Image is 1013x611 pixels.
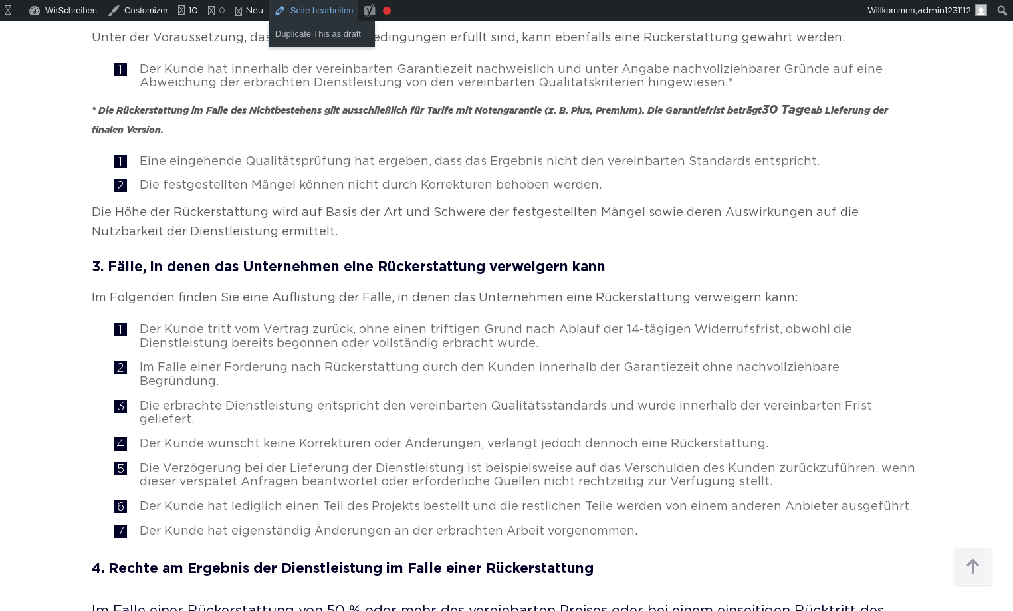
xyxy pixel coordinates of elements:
span: Der Kunde tritt vom Vertrag zurück, ohne einen triftigen Grund nach Ablauf der 14-tägigen Widerru... [140,324,852,349]
span: Der Kunde hat innerhalb der vereinbarten Garantiezeit nachweislich und unter Angabe nachvollziehb... [140,64,883,89]
b: 4. Rechte am Ergebnis der Dienstleistung im Falle einer Rückerstattung [92,563,594,575]
span: 10 [189,1,198,22]
span: Im Falle einer Forderung nach Rückerstattung durch den Kunden innerhalb der Garantiezeit ohne nac... [140,362,840,387]
span: Die Höhe der Rückerstattung wird auf Basis der Art und Schwere der festgestellten Mängel sowie de... [92,207,859,237]
b: 3. Fälle, in denen das Unternehmen eine Rückerstattung verweigern kann [92,261,606,273]
span: Unter der Voraussetzung, dass [92,33,277,43]
div: Fokus-Schlüsselphrase nicht gesetzt [383,7,391,15]
span: Eine eingehende Qualitätsprüfung hat ergeben, dass das Ergebnis nicht den vereinbarten Standards ... [140,156,820,167]
span: Neu [246,1,263,22]
span: * Die Rückerstattung im Falle des Nichtbestehens gilt ausschließlich für Tarife mit Notengarantie... [92,107,762,116]
span: ab Lieferung der finalen Version. [92,107,888,135]
span: Die erbrachte Dienstleistung entspricht den vereinbarten Qualitätsstandards und wurde innerhalb d... [140,401,872,426]
span: Der Kunde wünscht keine Korrekturen oder Änderungen, verlangt jedoch dennoch eine Rückerstattung. [140,439,768,449]
a: Duplicate This as draft [269,25,375,43]
span: Der Kunde hat eigenständig Änderungen an der erbrachten Arbeit vorgenommen. [140,526,637,537]
span: Im Folgenden finden Sie eine Auflistung der Fälle, in denen das Unternehmen eine Rückerstattung v... [92,293,798,303]
span: 0 [219,1,225,22]
span: folgenden Bedingungen erfüllt sind, kann ebenfalls eine Rückerstattung gewährt werden: [298,33,845,43]
span: Die Verzögerung bei der Lieferung der Dienstleistung ist beispielsweise auf das Verschulden des K... [140,463,915,488]
img: button top [953,547,993,587]
span: admin1231112 [917,7,971,15]
i: 30 Tage [762,105,811,116]
span: Die festgestellten Mängel können nicht durch Korrekturen behoben werden. [140,180,602,191]
span: Der Kunde hat lediglich einen Teil des Projekts bestellt und die restlichen Teile werden von eine... [140,501,912,512]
